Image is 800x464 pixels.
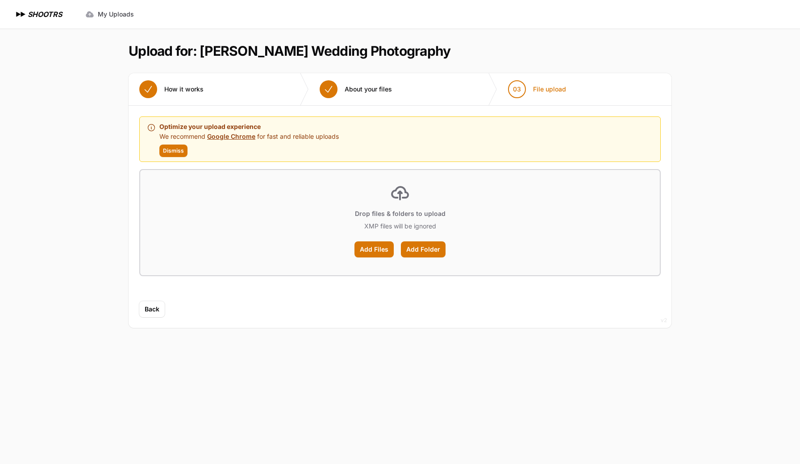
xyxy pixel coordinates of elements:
[139,301,165,317] button: Back
[14,9,28,20] img: SHOOTRS
[159,145,187,157] button: Dismiss
[354,241,394,257] label: Add Files
[364,222,436,231] p: XMP files will be ignored
[129,73,214,105] button: How it works
[345,85,392,94] span: About your files
[14,9,62,20] a: SHOOTRS SHOOTRS
[513,85,521,94] span: 03
[80,6,139,22] a: My Uploads
[159,132,339,141] p: We recommend for fast and reliable uploads
[661,315,667,326] div: v2
[163,147,184,154] span: Dismiss
[497,73,577,105] button: 03 File upload
[355,209,446,218] p: Drop files & folders to upload
[164,85,204,94] span: How it works
[533,85,566,94] span: File upload
[145,305,159,314] span: Back
[28,9,62,20] h1: SHOOTRS
[159,121,339,132] p: Optimize your upload experience
[98,10,134,19] span: My Uploads
[309,73,403,105] button: About your files
[401,241,446,257] label: Add Folder
[207,133,255,140] a: Google Chrome
[129,43,450,59] h1: Upload for: [PERSON_NAME] Wedding Photography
